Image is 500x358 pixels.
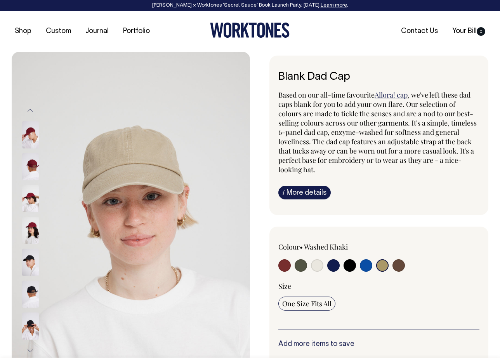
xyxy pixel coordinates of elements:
[398,25,441,38] a: Contact Us
[22,313,39,340] img: black
[278,297,335,311] input: One Size Fits All
[278,90,375,100] span: Based on our all-time favourite
[321,3,347,8] a: Learn more
[22,185,39,212] img: burgundy
[278,341,479,348] h6: Add more items to save
[22,153,39,180] img: burgundy
[278,90,477,174] span: , we've left these dad caps blank for you to add your own flare. Our selection of colours are mad...
[24,102,36,119] button: Previous
[282,299,332,308] span: One Size Fits All
[304,242,348,251] label: Washed Khaki
[22,121,39,148] img: burgundy
[375,90,408,100] a: Allora! cap
[120,25,153,38] a: Portfolio
[43,25,74,38] a: Custom
[22,249,39,276] img: black
[22,281,39,308] img: black
[278,186,331,199] a: iMore details
[8,3,492,8] div: [PERSON_NAME] × Worktones ‘Secret Sauce’ Book Launch Party, [DATE]. .
[278,71,479,83] h6: Blank Dad Cap
[283,188,285,196] span: i
[12,25,35,38] a: Shop
[477,27,485,36] span: 0
[82,25,112,38] a: Journal
[22,217,39,244] img: burgundy
[278,281,479,291] div: Size
[300,242,303,251] span: •
[449,25,488,38] a: Your Bill0
[278,242,359,251] div: Colour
